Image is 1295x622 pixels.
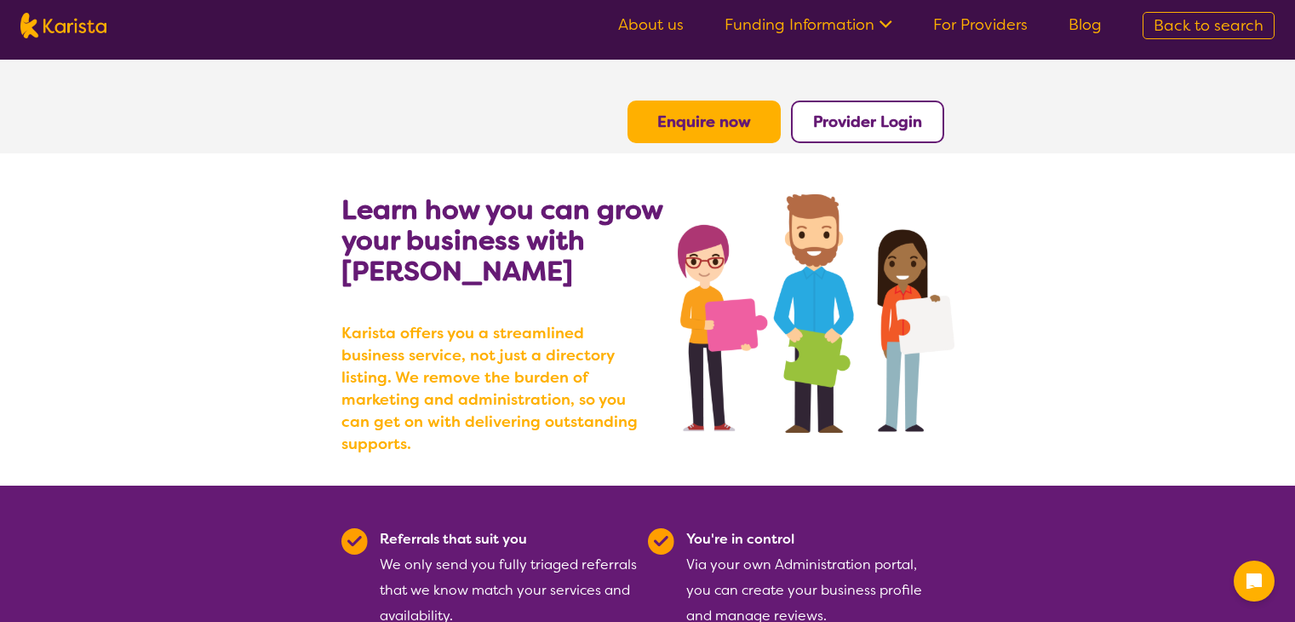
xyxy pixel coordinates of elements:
[1154,15,1263,36] span: Back to search
[341,192,662,289] b: Learn how you can grow your business with [PERSON_NAME]
[627,101,781,143] button: Enquire now
[1143,12,1275,39] a: Back to search
[341,322,648,455] b: Karista offers you a streamlined business service, not just a directory listing. We remove the bu...
[686,530,794,548] b: You're in control
[380,530,527,548] b: Referrals that suit you
[933,14,1028,35] a: For Providers
[657,112,751,132] a: Enquire now
[618,14,684,35] a: About us
[20,13,106,38] img: Karista logo
[791,101,944,143] button: Provider Login
[648,528,674,555] img: Tick
[813,112,922,132] a: Provider Login
[1069,14,1102,35] a: Blog
[725,14,892,35] a: Funding Information
[341,528,368,555] img: Tick
[678,194,954,433] img: grow your business with Karista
